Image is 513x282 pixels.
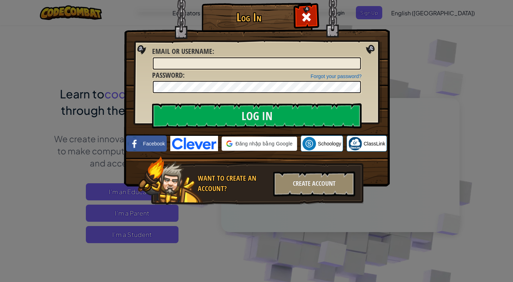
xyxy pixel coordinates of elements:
[198,173,269,194] div: Want to create an account?
[152,46,214,57] label: :
[318,140,341,147] span: Schoology
[128,137,141,150] img: facebook_small.png
[152,70,185,81] label: :
[302,137,316,150] img: schoology.png
[170,136,218,151] img: clever-logo-blue.png
[203,11,294,24] h1: Log In
[152,46,212,56] span: Email or Username
[348,137,362,150] img: classlink-logo-small.png
[273,171,355,196] div: Create Account
[143,140,165,147] span: Facebook
[152,103,362,128] input: Log In
[235,140,292,147] span: Đăng nhập bằng Google
[364,140,385,147] span: ClassLink
[152,70,183,80] span: Password
[311,73,362,79] a: Forgot your password?
[222,137,297,151] div: Đăng nhập bằng Google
